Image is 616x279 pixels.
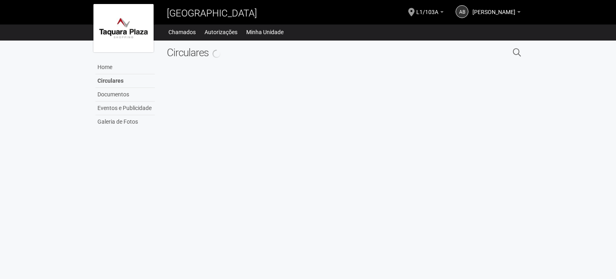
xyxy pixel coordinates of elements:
h2: Circulares [167,47,430,59]
span: [GEOGRAPHIC_DATA] [167,8,257,19]
a: Minha Unidade [246,26,284,38]
a: Autorizações [205,26,237,38]
a: AB [456,5,468,18]
a: Circulares [95,74,155,88]
a: [PERSON_NAME] [472,10,521,16]
a: L1/103A [416,10,444,16]
span: L1/103A [416,1,438,15]
a: Home [95,61,155,74]
a: Documentos [95,88,155,102]
span: André Bileviciuis Tijunelis [472,1,515,15]
a: Chamados [168,26,196,38]
a: Galeria de Fotos [95,115,155,128]
a: Eventos e Publicidade [95,102,155,115]
img: logo.jpg [93,4,154,52]
img: spinner.png [212,49,221,58]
